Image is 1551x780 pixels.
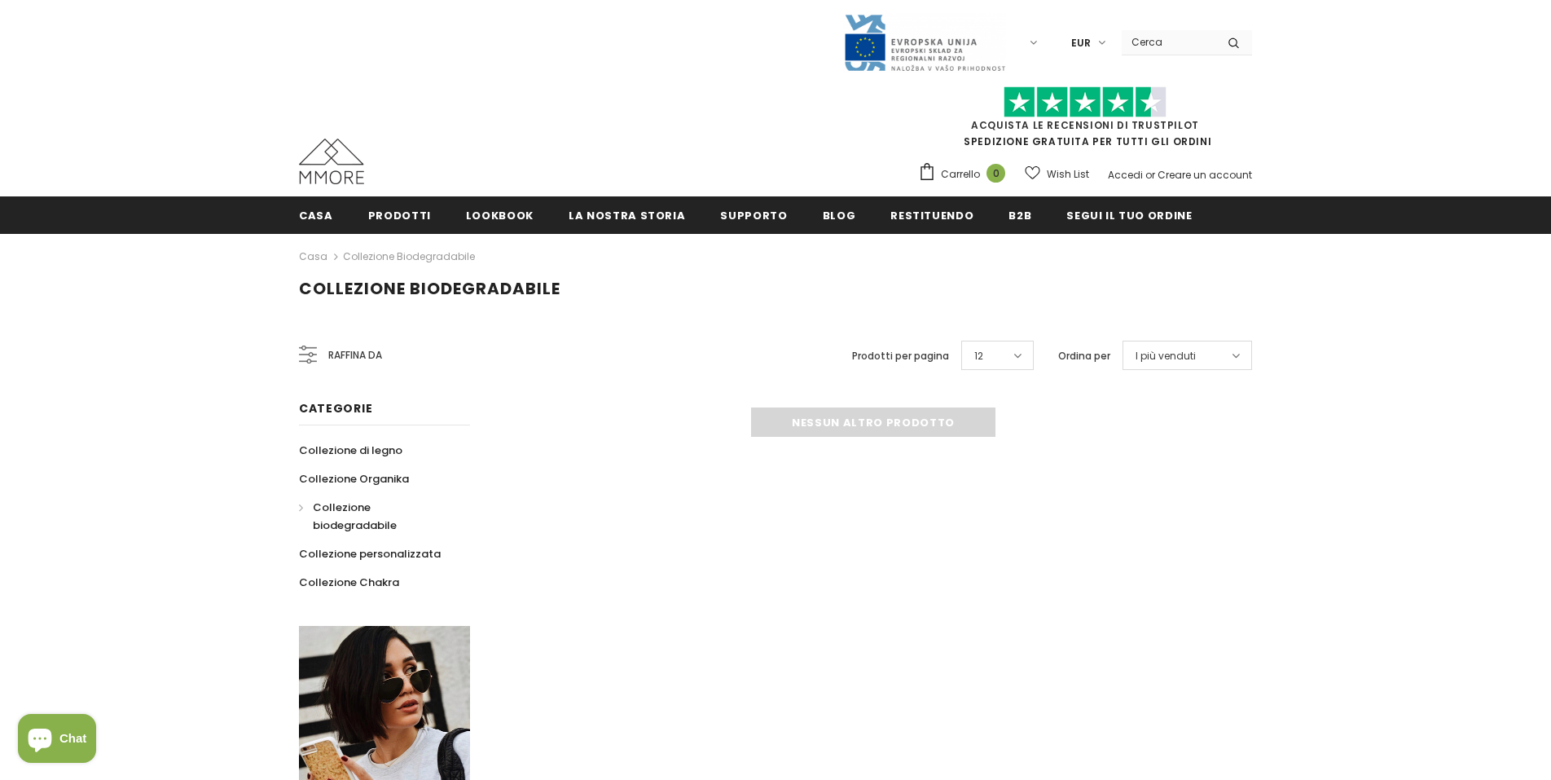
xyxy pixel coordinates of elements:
[328,346,382,364] span: Raffina da
[843,13,1006,73] img: Javni Razpis
[299,443,402,458] span: Collezione di legno
[299,208,333,223] span: Casa
[1047,166,1089,183] span: Wish List
[720,208,787,223] span: supporto
[1008,208,1031,223] span: B2B
[1145,168,1155,182] span: or
[368,196,431,233] a: Prodotti
[13,714,101,767] inbox-online-store-chat: Shopify online store chat
[299,465,409,493] a: Collezione Organika
[1004,86,1167,118] img: Fidati di Pilot Stars
[974,348,983,364] span: 12
[299,196,333,233] a: Casa
[299,400,372,416] span: Categorie
[720,196,787,233] a: supporto
[299,139,364,184] img: Casi MMORE
[1025,160,1089,188] a: Wish List
[466,208,534,223] span: Lookbook
[890,196,973,233] a: Restituendo
[852,348,949,364] label: Prodotti per pagina
[299,471,409,487] span: Collezione Organika
[1108,168,1143,182] a: Accedi
[343,249,475,263] a: Collezione biodegradabile
[1066,196,1192,233] a: Segui il tuo ordine
[299,575,399,590] span: Collezione Chakra
[941,166,980,183] span: Carrello
[971,118,1199,132] a: Acquista le recensioni di TrustPilot
[1058,348,1110,364] label: Ordina per
[299,247,327,267] a: Casa
[1158,168,1252,182] a: Creare un account
[299,277,560,300] span: Collezione biodegradabile
[918,94,1252,148] span: SPEDIZIONE GRATUITA PER TUTTI GLI ORDINI
[569,208,685,223] span: La nostra storia
[823,208,856,223] span: Blog
[299,493,452,540] a: Collezione biodegradabile
[918,162,1013,187] a: Carrello 0
[1071,35,1091,51] span: EUR
[299,546,441,562] span: Collezione personalizzata
[466,196,534,233] a: Lookbook
[313,500,397,533] span: Collezione biodegradabile
[986,164,1005,183] span: 0
[299,540,441,568] a: Collezione personalizzata
[368,208,431,223] span: Prodotti
[823,196,856,233] a: Blog
[843,35,1006,49] a: Javni Razpis
[890,208,973,223] span: Restituendo
[1136,348,1196,364] span: I più venduti
[299,436,402,465] a: Collezione di legno
[569,196,685,233] a: La nostra storia
[1008,196,1031,233] a: B2B
[1066,208,1192,223] span: Segui il tuo ordine
[1122,30,1215,54] input: Search Site
[299,568,399,597] a: Collezione Chakra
